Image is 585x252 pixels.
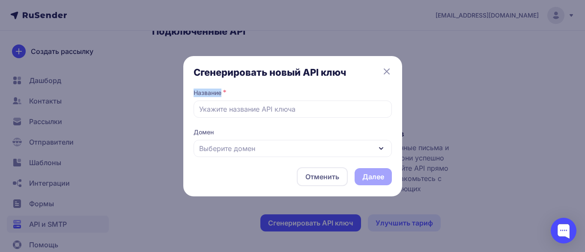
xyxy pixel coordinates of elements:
[199,143,255,154] span: Выберите домен
[194,66,392,78] h3: Сгенерировать новый API ключ
[194,89,221,97] label: Название
[194,128,392,136] span: Домен
[194,101,392,118] input: Укажите название API ключа
[297,167,348,186] button: Отменить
